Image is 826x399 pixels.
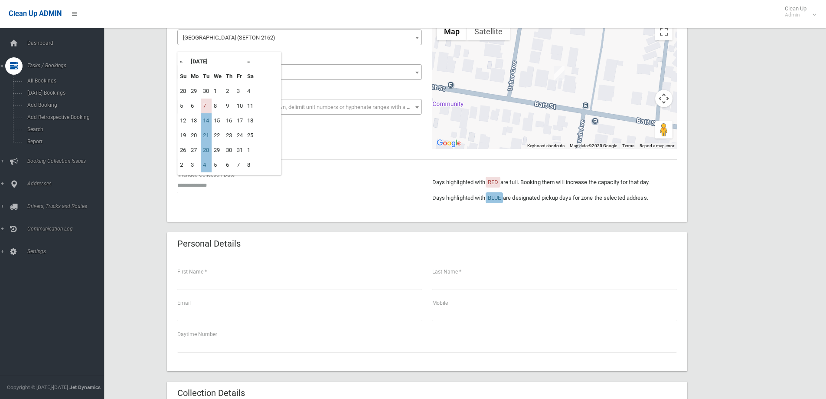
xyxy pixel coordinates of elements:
[245,113,256,128] td: 18
[25,203,111,209] span: Drivers, Trucks and Routes
[25,114,103,120] span: Add Retrospective Booking
[235,84,245,99] td: 3
[189,113,201,128] td: 13
[177,64,422,80] span: 60
[434,138,463,149] a: Open this area in Google Maps (opens a new window)
[432,193,677,203] p: Days highlighted with are designated pickup days for zone the selected address.
[235,99,245,113] td: 10
[212,158,224,172] td: 5
[235,143,245,158] td: 31
[212,113,224,128] td: 15
[785,12,806,18] small: Admin
[622,143,634,148] a: Terms (opens in new tab)
[201,69,212,84] th: Tu
[570,143,617,148] span: Map data ©2025 Google
[177,30,422,45] span: Batt Street (SEFTON 2162)
[640,143,674,148] a: Report a map error
[183,104,425,110] span: Select the unit number from the dropdown, delimit unit numbers or hyphenate ranges with a comma
[201,99,212,113] td: 7
[245,128,256,143] td: 25
[780,5,815,18] span: Clean Up
[224,143,235,158] td: 30
[224,99,235,113] td: 9
[189,158,201,172] td: 3
[655,90,673,107] button: Map camera controls
[178,143,189,158] td: 26
[245,84,256,99] td: 4
[189,143,201,158] td: 27
[224,113,235,128] td: 16
[25,90,103,96] span: [DATE] Bookings
[25,102,103,108] span: Add Booking
[7,384,68,390] span: Copyright © [DATE]-[DATE]
[189,128,201,143] td: 20
[488,195,501,201] span: BLUE
[201,113,212,128] td: 14
[201,143,212,158] td: 28
[655,23,673,40] button: Toggle fullscreen view
[189,69,201,84] th: Mo
[212,128,224,143] td: 22
[434,138,463,149] img: Google
[25,78,103,84] span: All Bookings
[212,99,224,113] td: 8
[432,177,677,188] p: Days highlighted with are full. Booking them will increase the capacity for that day.
[25,40,111,46] span: Dashboard
[180,32,420,44] span: Batt Street (SEFTON 2162)
[189,84,201,99] td: 29
[25,248,111,254] span: Settings
[25,63,111,69] span: Tasks / Bookings
[25,138,103,145] span: Report
[224,158,235,172] td: 6
[178,54,189,69] th: «
[245,99,256,113] td: 11
[655,121,673,138] button: Drag Pegman onto the map to open Street View
[235,113,245,128] td: 17
[245,54,256,69] th: »
[212,84,224,99] td: 1
[178,113,189,128] td: 12
[9,10,62,18] span: Clean Up ADMIN
[437,23,467,40] button: Show street map
[167,235,251,252] header: Personal Details
[245,158,256,172] td: 8
[245,69,256,84] th: Sa
[25,126,103,132] span: Search
[235,158,245,172] td: 7
[189,54,245,69] th: [DATE]
[235,128,245,143] td: 24
[178,99,189,113] td: 5
[201,128,212,143] td: 21
[212,69,224,84] th: We
[224,128,235,143] td: 23
[554,66,565,81] div: 60 Batt Street, SEFTON NSW 2162
[224,69,235,84] th: Th
[224,84,235,99] td: 2
[245,143,256,158] td: 1
[212,143,224,158] td: 29
[178,158,189,172] td: 2
[235,69,245,84] th: Fr
[25,181,111,187] span: Addresses
[201,158,212,172] td: 4
[201,84,212,99] td: 30
[69,384,101,390] strong: Jet Dynamics
[178,128,189,143] td: 19
[178,84,189,99] td: 28
[467,23,510,40] button: Show satellite imagery
[25,158,111,164] span: Booking Collection Issues
[527,143,565,149] button: Keyboard shortcuts
[180,66,420,79] span: 60
[488,179,498,185] span: RED
[178,69,189,84] th: Su
[25,226,111,232] span: Communication Log
[189,99,201,113] td: 6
